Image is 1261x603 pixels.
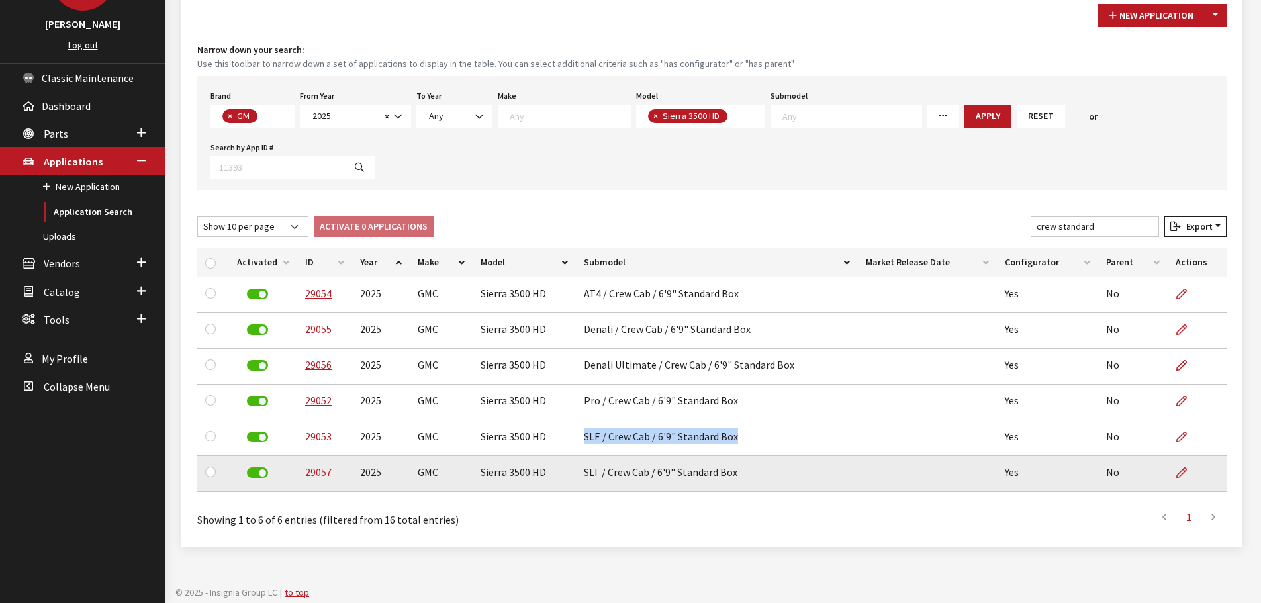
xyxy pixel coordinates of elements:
[1176,349,1198,382] a: Edit Application
[653,110,658,122] span: ×
[1176,420,1198,453] a: Edit Application
[280,586,282,598] span: |
[247,432,268,442] label: Deactivate Application
[410,248,473,277] th: Make: activate to sort column ascending
[731,111,738,123] textarea: Search
[285,586,309,598] a: to top
[1098,385,1168,420] td: No
[576,313,858,349] td: Denali / Crew Cab / 6'9" Standard Box
[410,385,473,420] td: GMC
[661,110,723,122] span: Sierra 3500 HD
[352,349,410,385] td: 2025
[997,277,1098,313] td: Yes
[1089,110,1098,124] span: or
[498,90,516,102] label: Make
[429,110,444,122] span: Any
[1176,277,1198,310] a: Edit Application
[416,90,442,102] label: To Year
[1176,385,1198,418] a: Edit Application
[473,385,576,420] td: Sierra 3500 HD
[858,248,997,277] th: Market Release Date: activate to sort column ascending
[1098,420,1168,456] td: No
[352,248,410,277] th: Year: activate to sort column ascending
[13,16,152,32] h3: [PERSON_NAME]
[300,105,411,128] span: 2025
[576,420,858,456] td: SLE / Crew Cab / 6'9" Standard Box
[352,420,410,456] td: 2025
[68,39,98,51] a: Log out
[425,109,484,123] span: Any
[305,322,332,336] a: 29055
[1098,313,1168,349] td: No
[1098,349,1168,385] td: No
[1017,105,1065,128] button: Reset
[648,109,727,123] li: Sierra 3500 HD
[305,287,332,300] a: 29054
[44,155,103,168] span: Applications
[1177,504,1201,530] a: 1
[261,111,268,123] textarea: Search
[473,313,576,349] td: Sierra 3500 HD
[410,420,473,456] td: GMC
[576,248,858,277] th: Submodel: activate to sort column ascending
[473,420,576,456] td: Sierra 3500 HD
[197,502,617,528] div: Showing 1 to 6 of 6 entries (filtered from 16 total entries)
[1031,216,1159,237] input: Filter table results
[197,43,1227,57] h4: Narrow down your search:
[410,349,473,385] td: GMC
[42,352,88,365] span: My Profile
[228,110,232,122] span: ×
[352,313,410,349] td: 2025
[473,277,576,313] td: Sierra 3500 HD
[44,285,80,299] span: Catalog
[210,90,231,102] label: Brand
[416,105,492,128] span: Any
[1098,277,1168,313] td: No
[997,385,1098,420] td: Yes
[997,248,1098,277] th: Configurator: activate to sort column ascending
[782,110,921,122] textarea: Search
[210,142,273,154] label: Search by App ID #
[308,109,381,123] span: 2025
[410,277,473,313] td: GMC
[247,360,268,371] label: Deactivate Application
[305,430,332,443] a: 29053
[1098,248,1168,277] th: Parent: activate to sort column ascending
[1176,313,1198,346] a: Edit Application
[247,324,268,335] label: Deactivate Application
[305,394,332,407] a: 29052
[352,277,410,313] td: 2025
[229,248,297,277] th: Activated: activate to sort column ascending
[175,586,277,598] span: © 2025 - Insignia Group LC
[997,456,1098,492] td: Yes
[210,156,344,179] input: 11393
[42,71,134,85] span: Classic Maintenance
[997,349,1098,385] td: Yes
[576,277,858,313] td: AT4 / Crew Cab / 6'9" Standard Box
[473,349,576,385] td: Sierra 3500 HD
[1164,216,1227,237] button: Export
[410,313,473,349] td: GMC
[576,385,858,420] td: Pro / Crew Cab / 6'9" Standard Box
[42,99,91,113] span: Dashboard
[305,358,332,371] a: 29056
[352,385,410,420] td: 2025
[44,127,68,140] span: Parts
[222,109,236,123] button: Remove item
[1098,456,1168,492] td: No
[576,349,858,385] td: Denali Ultimate / Crew Cab / 6'9" Standard Box
[305,465,332,479] a: 29057
[410,456,473,492] td: GMC
[297,248,352,277] th: ID: activate to sort column ascending
[1168,248,1227,277] th: Actions
[1098,4,1205,27] button: New Application
[964,105,1011,128] button: Apply
[236,110,253,122] span: GM
[997,420,1098,456] td: Yes
[44,257,80,271] span: Vendors
[247,289,268,299] label: Deactivate Application
[247,467,268,478] label: Deactivate Application
[247,396,268,406] label: Deactivate Application
[636,90,658,102] label: Model
[300,90,334,102] label: From Year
